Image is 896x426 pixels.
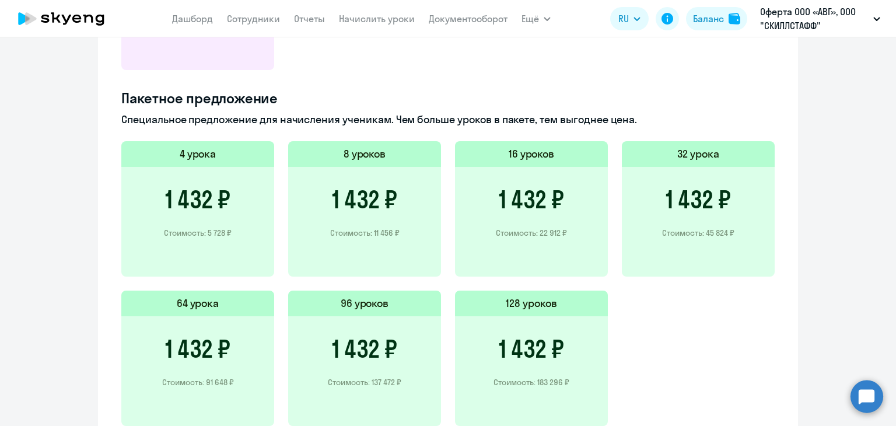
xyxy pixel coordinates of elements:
[227,13,280,25] a: Сотрудники
[521,12,539,26] span: Ещё
[180,146,216,162] h5: 4 урока
[506,296,557,311] h5: 128 уроков
[496,228,567,238] p: Стоимость: 22 912 ₽
[339,13,415,25] a: Начислить уроки
[499,335,564,363] h3: 1 432 ₽
[121,112,775,127] p: Специальное предложение для начисления ученикам. Чем больше уроков в пакете, тем выгоднее цена.
[494,377,569,387] p: Стоимость: 183 296 ₽
[693,12,724,26] div: Баланс
[332,186,397,214] h3: 1 432 ₽
[666,186,731,214] h3: 1 432 ₽
[677,146,719,162] h5: 32 урока
[177,296,219,311] h5: 64 урока
[729,13,740,25] img: balance
[165,186,230,214] h3: 1 432 ₽
[332,335,397,363] h3: 1 432 ₽
[121,89,775,107] h4: Пакетное предложение
[662,228,734,238] p: Стоимость: 45 824 ₽
[344,146,386,162] h5: 8 уроков
[330,228,400,238] p: Стоимость: 11 456 ₽
[754,5,886,33] button: Оферта ООО «АВГ», ООО "СКИЛЛСТАФФ"
[162,377,234,387] p: Стоимость: 91 648 ₽
[521,7,551,30] button: Ещё
[294,13,325,25] a: Отчеты
[165,335,230,363] h3: 1 432 ₽
[164,228,232,238] p: Стоимость: 5 728 ₽
[610,7,649,30] button: RU
[499,186,564,214] h3: 1 432 ₽
[760,5,869,33] p: Оферта ООО «АВГ», ООО "СКИЛЛСТАФФ"
[341,296,389,311] h5: 96 уроков
[618,12,629,26] span: RU
[172,13,213,25] a: Дашборд
[686,7,747,30] button: Балансbalance
[328,377,401,387] p: Стоимость: 137 472 ₽
[429,13,508,25] a: Документооборот
[509,146,555,162] h5: 16 уроков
